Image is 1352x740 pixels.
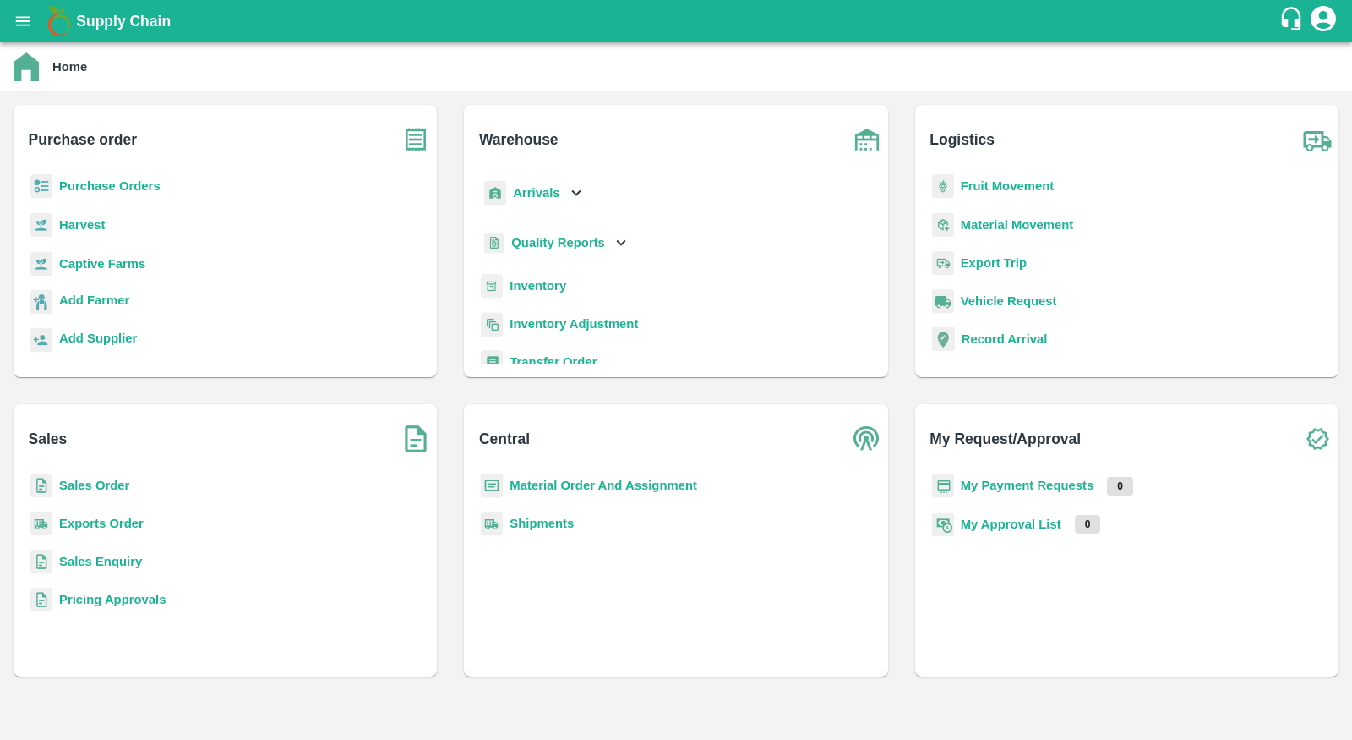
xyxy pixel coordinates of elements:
[510,479,697,492] a: Material Order And Assignment
[59,218,105,232] a: Harvest
[484,181,506,206] img: whArrival
[929,427,1081,451] b: My Request/Approval
[14,52,39,81] img: home
[513,186,559,200] b: Arrivals
[1308,3,1338,39] div: account of current user
[932,474,954,498] img: payment
[59,593,166,606] a: Pricing Approvals
[59,555,142,568] a: Sales Enquiry
[30,550,52,574] img: sales
[929,128,995,151] b: Logistics
[932,174,954,199] img: fruit
[30,328,52,353] img: supplier
[76,13,171,30] b: Supply Chain
[1278,6,1308,36] div: customer-support
[511,236,605,249] b: Quality Reports
[30,251,52,277] img: harvest
[481,350,503,375] img: whTransfer
[961,294,1057,308] a: Vehicle Request
[481,174,586,212] div: Arrivals
[932,512,954,537] img: approval
[932,289,954,314] img: vehicle
[76,9,1278,33] a: Supply Chain
[479,128,559,151] b: Warehouse
[961,256,1027,270] a: Export Trip
[59,329,137,352] a: Add Supplier
[30,512,52,536] img: shipments
[510,355,597,369] a: Transfer Order
[961,479,1094,492] a: My Payment Requests
[846,118,888,161] img: warehouse
[29,427,68,451] b: Sales
[479,427,530,451] b: Central
[484,233,504,254] img: qualityReport
[962,332,1048,346] a: Record Arrival
[846,418,888,460] img: central
[59,479,129,492] a: Sales Order
[961,179,1055,193] a: Fruit Movement
[510,279,566,293] a: Inventory
[961,218,1074,232] a: Material Movement
[30,290,52,315] img: farmer
[1296,118,1338,161] img: truck
[932,251,954,276] img: delivery
[59,293,129,307] b: Add Farmer
[59,517,144,530] a: Exports Order
[510,517,574,530] a: Shipments
[481,512,503,536] img: shipments
[961,518,1061,531] a: My Approval List
[30,174,52,199] img: reciept
[52,60,87,74] b: Home
[30,474,52,498] img: sales
[481,226,630,260] div: Quality Reports
[932,327,955,351] img: recordArrival
[481,474,503,498] img: centralMaterial
[1296,418,1338,460] img: check
[42,4,76,38] img: logo
[59,332,137,345] b: Add Supplier
[59,179,161,193] a: Purchase Orders
[481,274,503,299] img: whInventory
[30,212,52,238] img: harvest
[3,2,42,41] button: open drawer
[59,291,129,314] a: Add Farmer
[1075,515,1101,534] p: 0
[1107,477,1133,496] p: 0
[59,257,145,271] a: Captive Farms
[510,317,638,331] a: Inventory Adjustment
[481,312,503,337] img: inventory
[395,418,437,460] img: soSales
[395,118,437,161] img: purchase
[932,212,954,238] img: material
[29,128,137,151] b: Purchase order
[30,588,52,612] img: sales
